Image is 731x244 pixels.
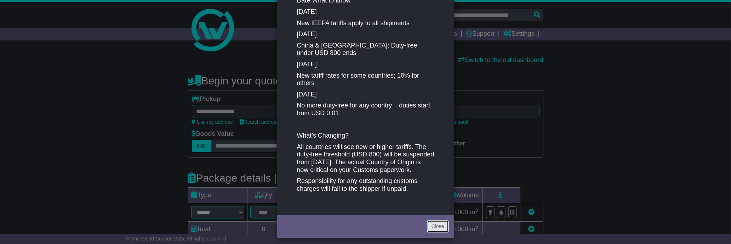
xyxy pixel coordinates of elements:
p: [DATE] [297,8,434,16]
p: New tariff rates for some countries; 10% for others [297,72,434,87]
p: [DATE] [297,61,434,68]
p: All countries will see new or higher tariffs. The duty-free threshold (USD 800) will be suspended... [297,143,434,174]
p: [DATE] [297,91,434,99]
p: [DATE] [297,30,434,38]
a: Close [427,220,449,233]
p: Responsibility for any outstanding customs charges will fall to the shipper if unpaid. [297,177,434,193]
p: No more duty-free for any country – duties start from USD 0.01 [297,102,434,117]
p: China & [GEOGRAPHIC_DATA]: Duty-free under USD 800 ends [297,42,434,57]
p: What’s Changing? [297,132,434,140]
p: New IEEPA tariffs apply to all shipments [297,20,434,27]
